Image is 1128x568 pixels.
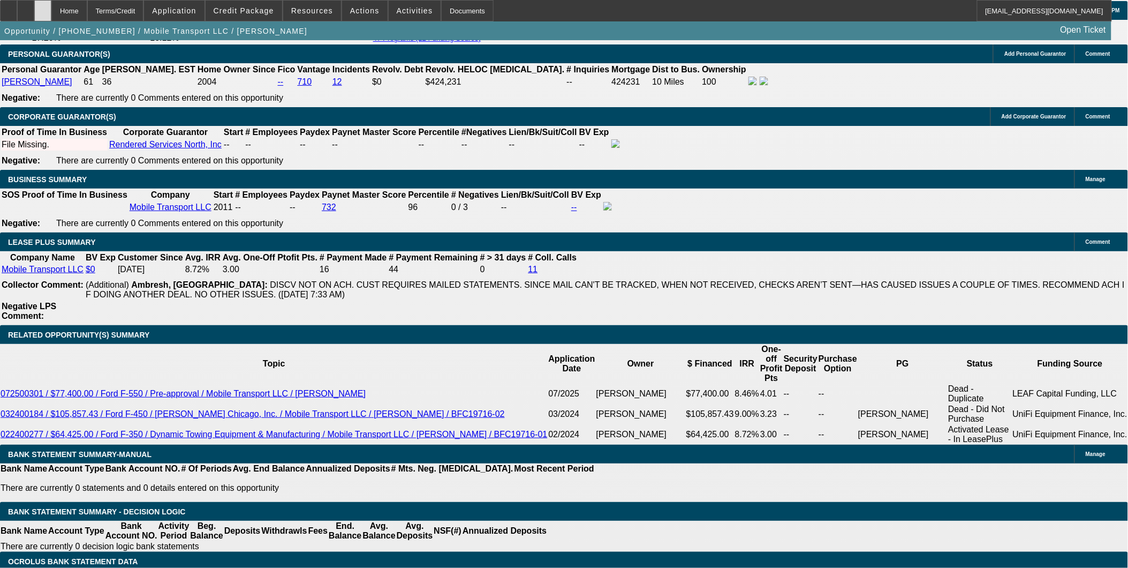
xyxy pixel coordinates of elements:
td: 16 [319,264,387,275]
th: Annualized Deposits [462,521,547,541]
span: PERSONAL GUARANTOR(S) [8,50,110,58]
td: -- [783,424,818,445]
div: File Missing. [2,140,107,150]
th: Bank Account NO. [105,521,158,541]
b: Percentile [408,190,449,199]
b: # Payment Made [320,253,387,262]
th: Proof of Time In Business [21,190,128,200]
span: Add Corporate Guarantor [1002,114,1066,119]
td: 9.00% [735,404,760,424]
td: $105,857.43 [686,404,735,424]
td: 03/2024 [548,404,596,424]
b: Lien/Bk/Suit/Coll [501,190,569,199]
b: Start [224,128,243,137]
span: Credit Package [214,6,274,15]
b: Negative: [2,93,40,102]
span: (Additional) [86,280,129,289]
span: Comment [1086,51,1110,57]
span: Comment [1086,239,1110,245]
span: Manage [1086,451,1106,457]
td: [PERSON_NAME] [596,384,686,404]
th: Deposits [224,521,261,541]
td: -- [783,384,818,404]
span: -- [235,203,241,212]
span: Comment [1086,114,1110,119]
span: 2004 [198,77,217,86]
span: Activities [397,6,433,15]
span: Opportunity / [PHONE_NUMBER] / Mobile Transport LLC / [PERSON_NAME] [4,27,307,35]
span: CORPORATE GUARANTOR(S) [8,113,116,121]
span: There are currently 0 Comments entered on this opportunity [56,219,283,228]
div: 96 [408,203,449,212]
td: UniFi Equipment Finance, Inc. [1012,424,1128,445]
th: NSF(#) [433,521,462,541]
img: facebook-icon.png [748,77,757,85]
a: 032400184 / $105,857.43 / Ford F-450 / [PERSON_NAME] Chicago, Inc. / Mobile Transport LLC / [PERS... [1,409,505,418]
td: -- [245,139,298,151]
th: Beg. Balance [190,521,223,541]
b: Percentile [419,128,459,137]
b: Mortgage [612,65,650,74]
td: [PERSON_NAME] [596,404,686,424]
b: #Negatives [461,128,507,137]
td: 2011 [213,201,233,213]
span: RELATED OPPORTUNITY(S) SUMMARY [8,331,149,339]
a: 022400277 / $64,425.00 / Ford F-350 / Dynamic Towing Equipment & Manufacturing / Mobile Transport... [1,430,548,439]
b: # Coll. Calls [528,253,577,262]
b: Ambresh, [GEOGRAPHIC_DATA]: [131,280,268,289]
th: Status [948,344,1012,384]
b: Avg. One-Off Ptofit Pts. [223,253,317,262]
th: Avg. Balance [362,521,396,541]
td: [DATE] [117,264,184,275]
td: LEAF Capital Funding, LLC [1012,384,1128,404]
td: 3.00 [760,424,783,445]
div: -- [461,140,507,150]
th: IRR [735,344,760,384]
td: 61 [83,76,100,88]
span: OCROLUS BANK STATEMENT DATA [8,557,138,566]
b: Incidents [332,65,370,74]
th: Account Type [48,464,105,474]
td: 10 Miles [652,76,701,88]
td: 02/2024 [548,424,596,445]
span: BANK STATEMENT SUMMARY-MANUAL [8,450,152,459]
b: [PERSON_NAME]. EST [102,65,195,74]
th: Activity Period [158,521,190,541]
th: Most Recent Period [514,464,595,474]
img: facebook-icon.png [603,202,612,211]
div: -- [332,140,416,150]
a: 732 [322,203,336,212]
th: Account Type [48,521,105,541]
a: 072500301 / $77,400.00 / Ford F-550 / Pre-approval / Mobile Transport LLC / [PERSON_NAME] [1,389,366,398]
b: Ownership [702,65,746,74]
th: $ Financed [686,344,735,384]
td: -- [501,201,570,213]
span: Add Personal Guarantor [1004,51,1066,57]
td: -- [579,139,610,151]
b: Revolv. Debt [372,65,423,74]
b: # > 31 days [480,253,526,262]
b: Paydex [290,190,320,199]
td: 4.01 [760,384,783,404]
td: 8.46% [735,384,760,404]
p: There are currently 0 statements and 0 details entered on this opportunity [1,483,594,493]
td: 8.72% [185,264,221,275]
th: Owner [596,344,686,384]
button: Activities [389,1,441,21]
b: Collector Comment: [2,280,84,289]
th: Avg. Deposits [396,521,434,541]
b: # Employees [245,128,298,137]
th: One-off Profit Pts [760,344,783,384]
b: Paydex [300,128,330,137]
td: 3.23 [760,404,783,424]
td: -- [783,404,818,424]
b: Negative: [2,219,40,228]
a: 12 [332,77,342,86]
td: 424231 [611,76,651,88]
td: 36 [102,76,196,88]
div: 0 / 3 [451,203,499,212]
button: Credit Package [206,1,282,21]
th: Fees [308,521,328,541]
td: [PERSON_NAME] [596,424,686,445]
b: Corporate Guarantor [123,128,208,137]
